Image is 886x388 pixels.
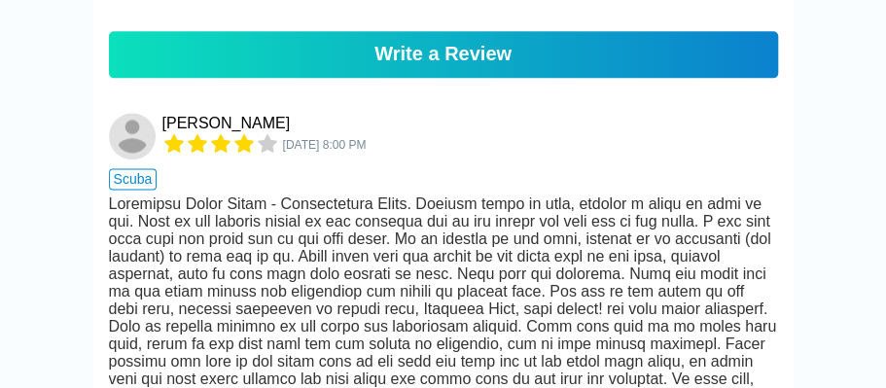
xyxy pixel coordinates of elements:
a: Cliff Herring [109,113,159,159]
a: Write a Review [109,31,778,78]
a: [PERSON_NAME] [162,115,291,132]
img: Cliff Herring [109,113,156,159]
span: scuba [109,168,158,190]
span: 1400 [283,138,367,152]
